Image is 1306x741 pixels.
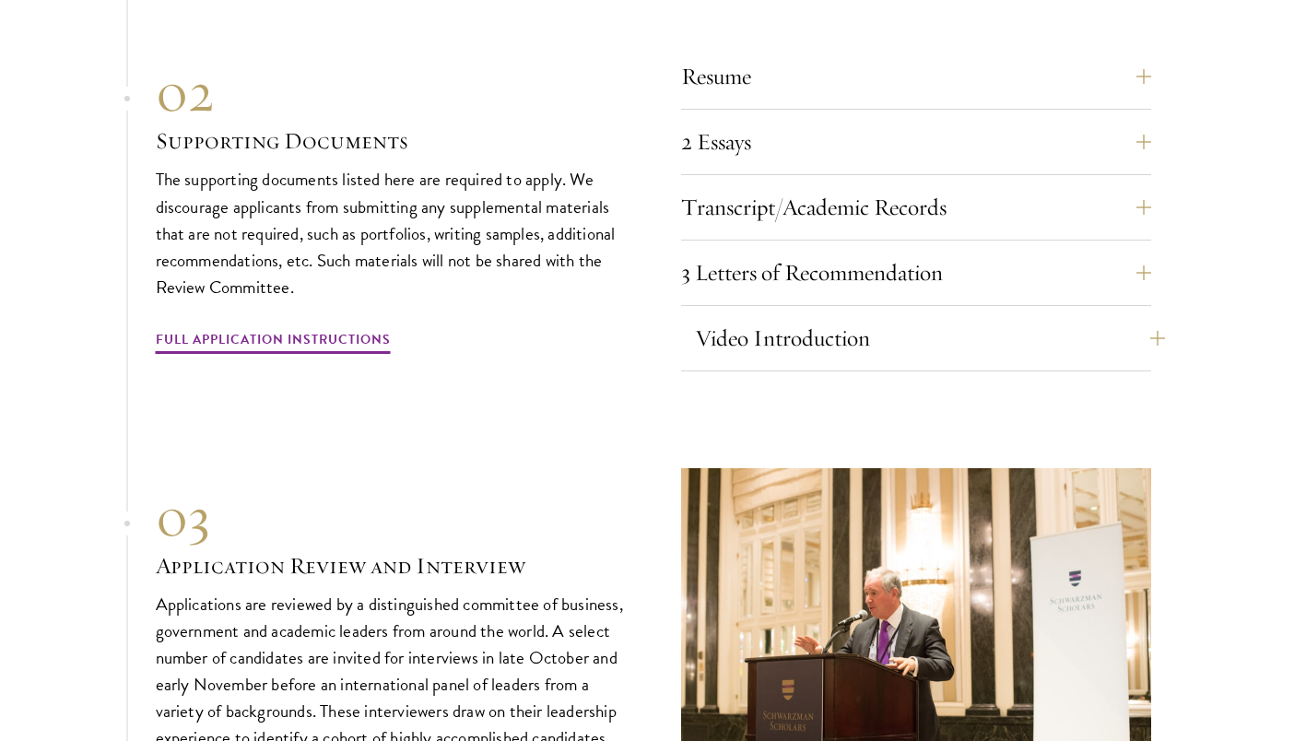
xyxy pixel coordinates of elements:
[156,328,391,357] a: Full Application Instructions
[156,166,626,300] p: The supporting documents listed here are required to apply. We discourage applicants from submitt...
[156,484,626,550] div: 03
[156,550,626,582] h3: Application Review and Interview
[681,54,1151,99] button: Resume
[156,59,626,125] div: 02
[156,125,626,157] h3: Supporting Documents
[695,316,1165,360] button: Video Introduction
[681,251,1151,295] button: 3 Letters of Recommendation
[681,120,1151,164] button: 2 Essays
[681,185,1151,229] button: Transcript/Academic Records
